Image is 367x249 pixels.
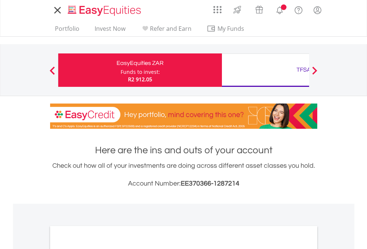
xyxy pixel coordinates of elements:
img: grid-menu-icon.svg [213,6,222,14]
div: Funds to invest: [121,68,160,76]
button: Next [307,70,322,78]
a: Vouchers [248,2,270,16]
a: Notifications [270,2,289,17]
a: Refer and Earn [138,25,194,36]
button: Previous [45,70,60,78]
img: EasyCredit Promotion Banner [50,104,317,129]
img: thrive-v2.svg [231,4,243,16]
a: My Profile [308,2,327,18]
div: EasyEquities ZAR [63,58,217,68]
a: Home page [65,2,144,17]
a: Portfolio [52,25,82,36]
span: EE370366-1287214 [181,180,239,187]
span: Refer and Earn [150,24,191,33]
h1: Here are the ins and outs of your account [50,144,317,157]
span: My Funds [207,24,255,33]
span: R2 912.05 [128,76,152,83]
a: Invest Now [92,25,128,36]
img: EasyEquities_Logo.png [66,4,144,17]
a: AppsGrid [209,2,226,14]
img: vouchers-v2.svg [253,4,265,16]
div: Check out how all of your investments are doing across different asset classes you hold. [50,161,317,189]
a: FAQ's and Support [289,2,308,17]
h3: Account Number: [50,178,317,189]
